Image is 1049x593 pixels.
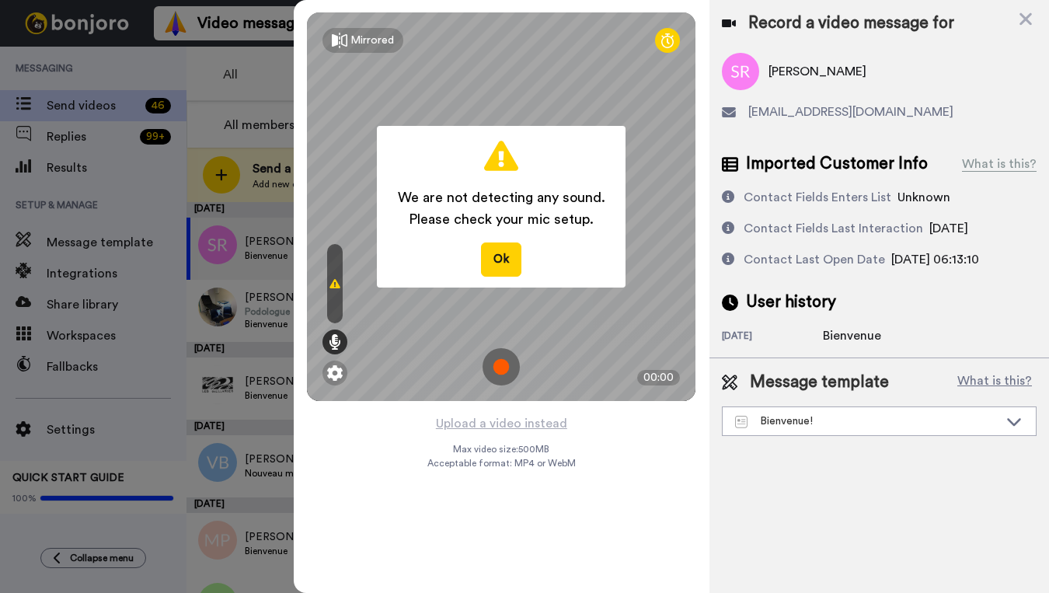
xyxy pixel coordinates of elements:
[735,413,998,429] div: Bienvenue!
[962,155,1037,173] div: What is this?
[735,416,748,428] img: Message-temps.svg
[327,365,343,381] img: ic_gear.svg
[744,219,923,238] div: Contact Fields Last Interaction
[453,443,549,455] span: Max video size: 500 MB
[953,371,1037,394] button: What is this?
[398,208,605,230] span: Please check your mic setup.
[823,326,901,345] div: Bienvenue
[750,371,889,394] span: Message template
[748,103,953,121] span: [EMAIL_ADDRESS][DOMAIN_NAME]
[483,348,520,385] img: ic_record_start.svg
[746,152,928,176] span: Imported Customer Info
[929,222,968,235] span: [DATE]
[637,370,680,385] div: 00:00
[431,413,572,434] button: Upload a video instead
[398,187,605,208] span: We are not detecting any sound.
[746,291,836,314] span: User history
[744,188,891,207] div: Contact Fields Enters List
[427,457,576,469] span: Acceptable format: MP4 or WebM
[481,242,521,276] button: Ok
[722,330,823,345] div: [DATE]
[744,250,885,269] div: Contact Last Open Date
[897,191,950,204] span: Unknown
[891,253,979,266] span: [DATE] 06:13:10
